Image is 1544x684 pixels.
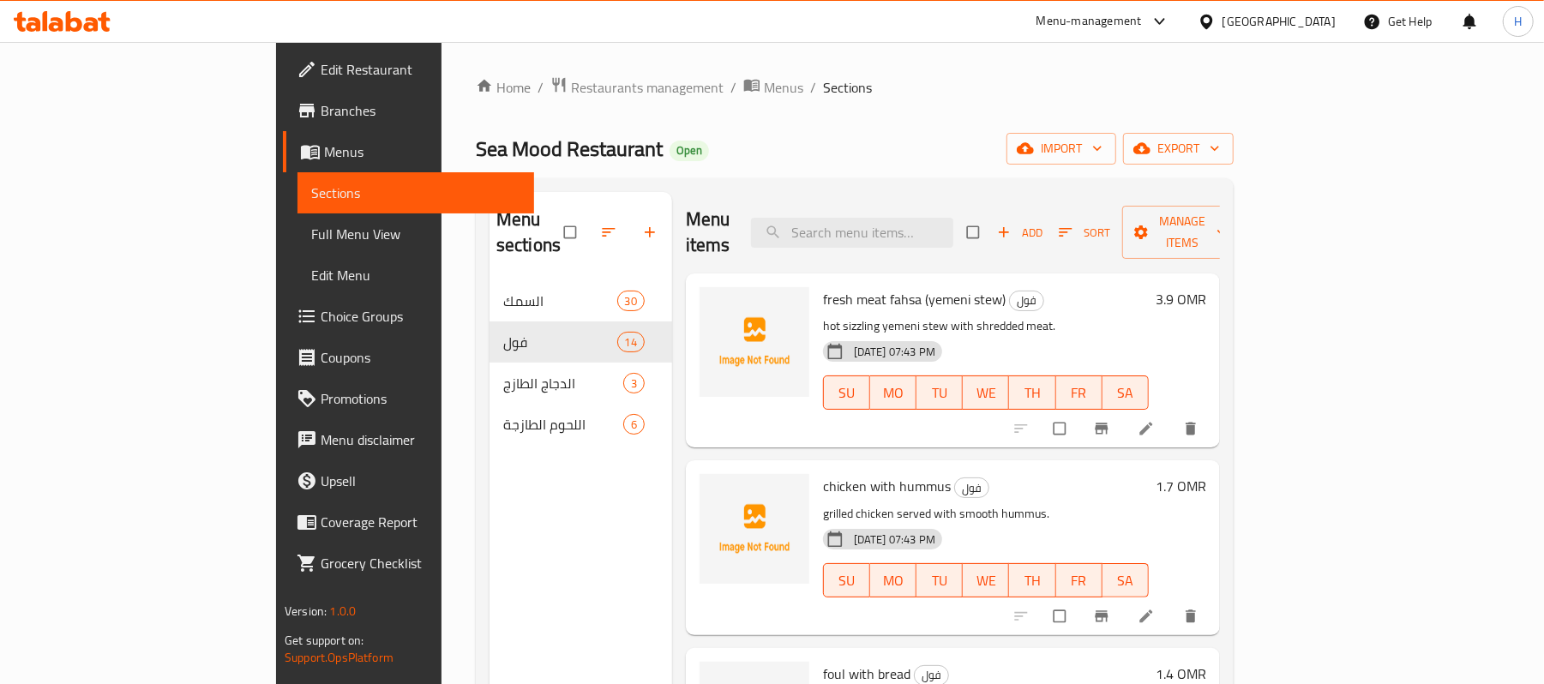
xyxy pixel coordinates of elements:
div: فول [954,477,989,498]
button: Add section [631,213,672,251]
span: Manage items [1136,211,1230,254]
span: Open [670,143,709,158]
span: MO [877,381,910,405]
nav: breadcrumb [476,76,1234,99]
button: Add [993,219,1048,246]
span: Sections [823,77,872,98]
span: Grocery Checklist [321,553,520,573]
span: chicken with hummus [823,473,951,499]
span: Select to update [1043,600,1079,633]
button: TH [1009,563,1055,597]
button: MO [870,375,916,410]
div: اللحوم الطازجة [503,414,623,435]
span: SA [1109,568,1142,593]
button: TU [916,563,963,597]
div: items [617,291,645,311]
a: Promotions [283,378,534,419]
img: fresh meat fahsa (yemeni stew) [700,287,809,397]
a: Menus [743,76,803,99]
h2: Menu items [686,207,730,258]
span: الدجاج الطازج [503,373,623,393]
span: TU [923,381,956,405]
button: FR [1056,375,1102,410]
div: فول14 [490,321,672,363]
span: Edit Menu [311,265,520,285]
a: Restaurants management [550,76,724,99]
button: Branch-specific-item [1083,597,1124,635]
span: [DATE] 07:43 PM [847,531,942,548]
h6: 3.9 OMR [1156,287,1206,311]
span: TH [1016,381,1048,405]
a: Choice Groups [283,296,534,337]
div: [GEOGRAPHIC_DATA] [1223,12,1336,31]
span: Select to update [1043,412,1079,445]
div: Open [670,141,709,161]
a: Menus [283,131,534,172]
span: Get support on: [285,629,363,651]
button: WE [963,375,1009,410]
span: Sections [311,183,520,203]
p: hot sizzling yemeni stew with shredded meat. [823,315,1149,337]
span: Select section [957,216,993,249]
a: Edit Menu [297,255,534,296]
a: Branches [283,90,534,131]
span: Branches [321,100,520,121]
span: Menus [764,77,803,98]
button: Sort [1054,219,1115,246]
button: MO [870,563,916,597]
li: / [538,77,544,98]
button: TU [916,375,963,410]
button: delete [1172,597,1213,635]
span: FR [1063,381,1096,405]
span: SA [1109,381,1142,405]
button: SU [823,563,870,597]
h6: 1.7 OMR [1156,474,1206,498]
span: Sort items [1048,219,1122,246]
a: Full Menu View [297,213,534,255]
span: فول [1010,291,1043,310]
span: TU [923,568,956,593]
button: WE [963,563,1009,597]
span: H [1514,12,1522,31]
span: TH [1016,568,1048,593]
div: اللحوم الطازجة6 [490,404,672,445]
button: TH [1009,375,1055,410]
span: WE [970,381,1002,405]
button: SU [823,375,870,410]
span: Menu disclaimer [321,429,520,450]
span: 14 [618,334,644,351]
img: chicken with hummus [700,474,809,584]
button: SA [1102,563,1149,597]
span: فول [955,478,988,498]
span: MO [877,568,910,593]
div: الدجاج الطازج3 [490,363,672,404]
span: Upsell [321,471,520,491]
span: Promotions [321,388,520,409]
li: / [810,77,816,98]
div: items [617,332,645,352]
a: Coverage Report [283,501,534,543]
span: Coverage Report [321,512,520,532]
p: grilled chicken served with smooth hummus. [823,503,1149,525]
span: [DATE] 07:43 PM [847,344,942,360]
span: import [1020,138,1102,159]
button: export [1123,133,1234,165]
span: Choice Groups [321,306,520,327]
a: Grocery Checklist [283,543,534,584]
span: Add [997,223,1043,243]
a: Edit Restaurant [283,49,534,90]
span: 1.0.0 [329,600,356,622]
span: Menus [324,141,520,162]
a: Upsell [283,460,534,501]
a: Coupons [283,337,534,378]
span: Add item [993,219,1048,246]
span: WE [970,568,1002,593]
button: Branch-specific-item [1083,410,1124,447]
span: fresh meat fahsa (yemeni stew) [823,286,1006,312]
span: SU [831,381,863,405]
div: items [623,373,645,393]
span: Edit Restaurant [321,59,520,80]
div: فول [503,332,617,352]
span: Select all sections [554,216,590,249]
li: / [730,77,736,98]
